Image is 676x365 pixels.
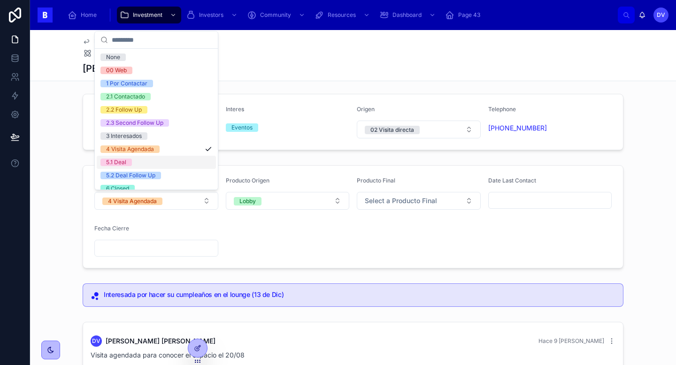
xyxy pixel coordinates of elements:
[106,336,215,346] span: [PERSON_NAME] [PERSON_NAME]
[231,123,253,132] div: Eventos
[83,49,152,58] a: Dealflow - Cowork
[108,198,157,205] div: 4 Visita Agendada
[328,11,356,19] span: Resources
[94,192,218,210] button: Select Button
[488,177,536,184] span: Date Last Contact
[60,5,618,25] div: scrollable content
[81,11,97,19] span: Home
[106,172,155,179] div: 5.2 Deal Follow Up
[38,8,53,23] img: App logo
[106,132,142,140] div: 3 Interesados
[199,11,223,19] span: Investors
[106,93,145,100] div: 2.1 Contactado
[94,38,166,45] span: Back to Dealflow - Cowork
[357,121,481,138] button: Select Button
[106,80,147,87] div: 1 Por Contactar
[106,53,120,61] div: None
[357,192,481,210] button: Select Button
[538,337,604,344] span: Hace 9 [PERSON_NAME]
[183,7,242,23] a: Investors
[95,49,218,190] div: Suggestions
[458,11,480,19] span: Page 43
[370,126,414,134] div: 02 Visita directa
[106,145,154,153] div: 4 Visita Agendada
[260,11,291,19] span: Community
[91,351,245,359] span: Visita agendada para conocer el espacio el 20/08
[376,7,440,23] a: Dashboard
[133,11,162,19] span: Investment
[65,7,103,23] a: Home
[226,177,269,184] span: Producto Origen
[92,337,100,345] span: DV
[226,106,244,113] span: Interes
[365,125,420,134] button: Unselect I_02_VISITA_DIRECTA
[488,106,516,113] span: Telephone
[106,119,163,127] div: 2.3 Second Follow Up
[357,177,395,184] span: Producto Final
[312,7,375,23] a: Resources
[442,7,487,23] a: Page 43
[365,196,437,205] span: Select a Producto Final
[104,291,615,298] h5: Interesada por hacer su cumpleaños en el lounge (13 de Dic)
[106,159,126,166] div: 5.1 Deal
[83,62,160,75] h1: [PERSON_NAME]
[357,106,375,113] span: Origen
[106,106,142,114] div: 2.2 Follow Up
[94,225,129,232] span: Fecha Cierre
[392,11,422,19] span: Dashboard
[117,7,181,23] a: Investment
[106,185,129,192] div: 6 Closed
[244,7,310,23] a: Community
[226,192,350,210] button: Select Button
[94,49,152,58] span: Dealflow - Cowork
[657,11,665,19] span: DV
[488,123,547,133] a: [PHONE_NUMBER]
[106,67,127,74] div: 00 Web
[83,38,166,45] a: Back to Dealflow - Cowork
[239,197,256,205] div: Lobby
